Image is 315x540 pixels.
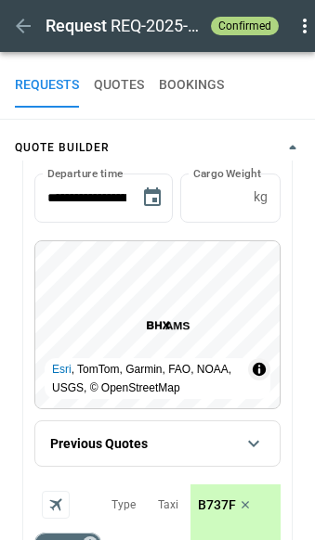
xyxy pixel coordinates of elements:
p: Taxi [158,497,178,513]
span: Aircraft selection [42,491,70,519]
summary: Toggle attribution [248,358,270,380]
button: REQUESTS [15,63,79,108]
label: Cargo Weight [193,165,261,181]
button: QUOTES [94,63,144,108]
button: Previous Quotes [35,421,280,466]
div: , TomTom, Garmin, FAO, NOAA, USGS, © OpenStreetMap [52,360,244,397]
p: Type [112,497,136,513]
a: Esri [52,363,72,376]
div: AMS [165,316,190,335]
button: Choose date, selected date is Aug 13, 2025 [134,179,171,216]
span: confirmed [215,19,275,32]
h4: Quote builder [15,144,110,152]
h1: Request [46,15,107,37]
h2: REQ-2025-000083 [111,15,203,37]
label: Departure time [47,165,124,181]
p: kg [254,189,268,205]
canvas: Map [35,241,280,409]
button: BOOKINGS [159,63,224,108]
p: Previous Quotes [50,436,148,452]
div: BHX [146,316,169,335]
p: B737F [198,497,236,513]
